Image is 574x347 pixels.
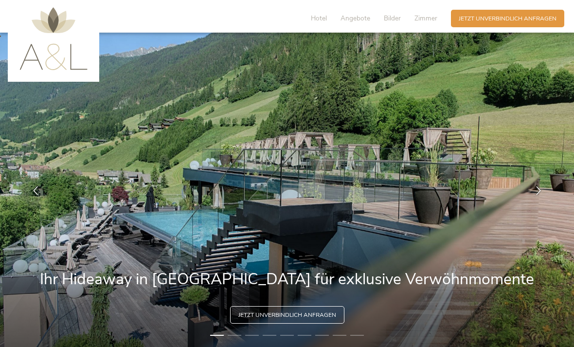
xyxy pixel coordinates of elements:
[459,15,556,23] span: Jetzt unverbindlich anfragen
[414,14,437,23] span: Zimmer
[19,7,88,70] img: AMONTI & LUNARIS Wellnessresort
[341,14,370,23] span: Angebote
[311,14,327,23] span: Hotel
[238,311,336,319] span: Jetzt unverbindlich anfragen
[384,14,401,23] span: Bilder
